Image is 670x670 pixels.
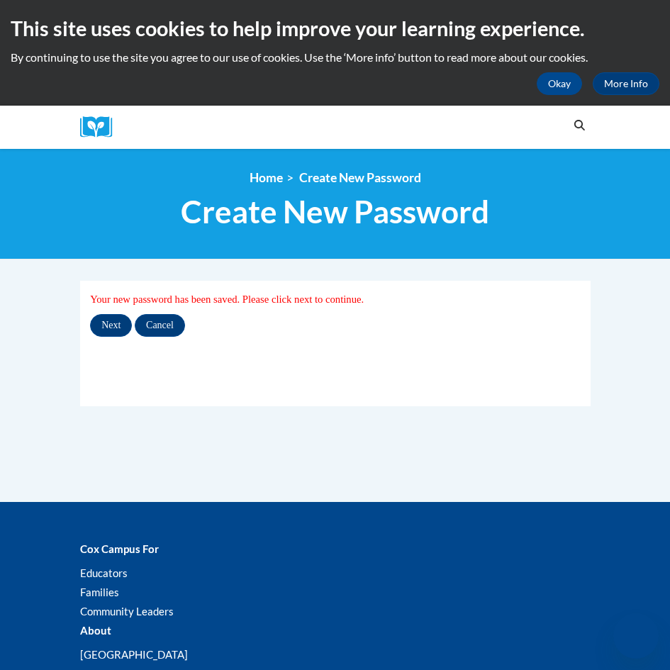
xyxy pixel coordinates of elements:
[80,116,123,138] a: Cox Campus
[80,624,111,637] b: About
[80,566,128,579] a: Educators
[250,170,283,185] a: Home
[613,613,659,659] iframe: Button to launch messaging window
[569,117,590,134] button: Search
[80,586,119,598] a: Families
[537,72,582,95] button: Okay
[80,648,188,661] a: [GEOGRAPHIC_DATA]
[593,72,659,95] a: More Info
[11,50,659,65] p: By continuing to use the site you agree to our use of cookies. Use the ‘More info’ button to read...
[181,193,489,230] span: Create New Password
[135,314,185,337] input: Cancel
[299,170,421,185] span: Create New Password
[11,14,659,43] h2: This site uses cookies to help improve your learning experience.
[90,314,132,337] input: Next
[90,294,364,305] span: Your new password has been saved. Please click next to continue.
[80,116,123,138] img: Logo brand
[80,605,174,618] a: Community Leaders
[80,542,159,555] b: Cox Campus For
